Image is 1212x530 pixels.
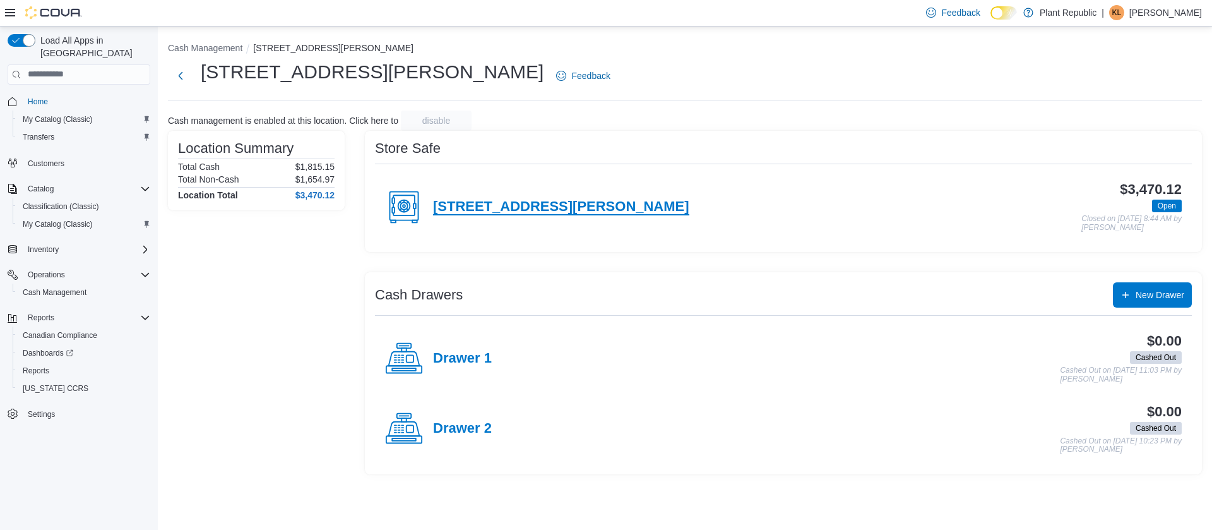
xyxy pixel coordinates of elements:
[23,383,88,394] span: [US_STATE] CCRS
[201,59,544,85] h1: [STREET_ADDRESS][PERSON_NAME]
[551,63,615,88] a: Feedback
[1060,437,1182,454] p: Cashed Out on [DATE] 10:23 PM by [PERSON_NAME]
[28,97,48,107] span: Home
[28,409,55,419] span: Settings
[8,87,150,456] nav: Complex example
[18,217,98,232] a: My Catalog (Classic)
[23,181,59,196] button: Catalog
[23,181,150,196] span: Catalog
[23,93,150,109] span: Home
[23,330,97,340] span: Canadian Compliance
[13,380,155,397] button: [US_STATE] CCRS
[23,267,150,282] span: Operations
[18,285,92,300] a: Cash Management
[13,362,155,380] button: Reports
[23,132,54,142] span: Transfers
[401,111,472,131] button: disable
[1158,200,1176,212] span: Open
[1130,422,1182,435] span: Cashed Out
[1109,5,1124,20] div: Kaya-Leena Mulera
[13,198,155,215] button: Classification (Classic)
[28,244,59,255] span: Inventory
[1120,182,1182,197] h3: $3,470.12
[3,405,155,423] button: Settings
[1130,351,1182,364] span: Cashed Out
[3,180,155,198] button: Catalog
[990,6,1017,20] input: Dark Mode
[18,363,54,378] a: Reports
[1040,5,1096,20] p: Plant Republic
[18,381,150,396] span: Washington CCRS
[23,242,150,257] span: Inventory
[23,94,53,109] a: Home
[23,156,69,171] a: Customers
[18,112,150,127] span: My Catalog (Classic)
[35,34,150,59] span: Load All Apps in [GEOGRAPHIC_DATA]
[1113,282,1192,308] button: New Drawer
[23,242,64,257] button: Inventory
[1136,352,1176,363] span: Cashed Out
[253,43,413,53] button: [STREET_ADDRESS][PERSON_NAME]
[1147,404,1182,419] h3: $0.00
[28,184,54,194] span: Catalog
[13,284,155,301] button: Cash Management
[23,407,60,422] a: Settings
[1136,423,1176,434] span: Cashed Out
[295,174,335,184] p: $1,654.97
[295,190,335,200] h4: $3,470.12
[375,287,463,303] h3: Cash Drawers
[1060,366,1182,383] p: Cashed Out on [DATE] 11:03 PM by [PERSON_NAME]
[23,310,150,325] span: Reports
[23,406,150,422] span: Settings
[375,141,441,156] h3: Store Safe
[13,215,155,233] button: My Catalog (Classic)
[941,6,980,19] span: Feedback
[1152,200,1182,212] span: Open
[18,328,102,343] a: Canadian Compliance
[3,266,155,284] button: Operations
[18,199,150,214] span: Classification (Classic)
[1129,5,1202,20] p: [PERSON_NAME]
[23,287,86,298] span: Cash Management
[295,162,335,172] p: $1,815.15
[18,112,98,127] a: My Catalog (Classic)
[1136,289,1184,301] span: New Drawer
[3,241,155,258] button: Inventory
[168,116,398,126] p: Cash management is enabled at this location. Click here to
[168,63,193,88] button: Next
[25,6,82,19] img: Cova
[13,327,155,344] button: Canadian Compliance
[13,128,155,146] button: Transfers
[18,381,93,396] a: [US_STATE] CCRS
[1112,5,1122,20] span: KL
[3,154,155,172] button: Customers
[178,190,238,200] h4: Location Total
[23,348,73,358] span: Dashboards
[18,199,104,214] a: Classification (Classic)
[23,202,99,212] span: Classification (Classic)
[18,285,150,300] span: Cash Management
[23,366,49,376] span: Reports
[18,346,78,361] a: Dashboards
[23,155,150,171] span: Customers
[178,162,220,172] h6: Total Cash
[23,219,93,229] span: My Catalog (Classic)
[18,328,150,343] span: Canadian Compliance
[433,351,492,367] h4: Drawer 1
[3,92,155,111] button: Home
[18,129,59,145] a: Transfers
[1147,334,1182,349] h3: $0.00
[422,114,450,127] span: disable
[433,421,492,437] h4: Drawer 2
[1081,215,1182,232] p: Closed on [DATE] 8:44 AM by [PERSON_NAME]
[18,217,150,232] span: My Catalog (Classic)
[23,310,59,325] button: Reports
[28,313,54,323] span: Reports
[168,42,1202,57] nav: An example of EuiBreadcrumbs
[168,43,242,53] button: Cash Management
[571,69,610,82] span: Feedback
[18,129,150,145] span: Transfers
[28,159,64,169] span: Customers
[13,111,155,128] button: My Catalog (Classic)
